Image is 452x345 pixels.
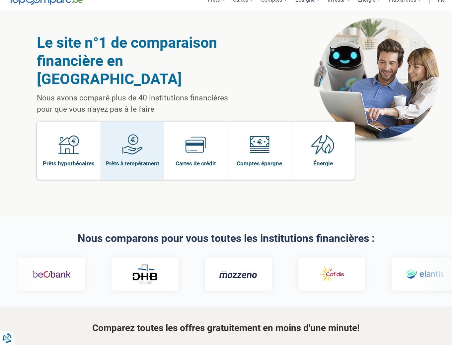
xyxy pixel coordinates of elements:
[37,92,245,115] p: Nous avons comparé plus de 40 institutions financières pour que vous n'ayez pas à le faire
[291,122,355,180] a: Énergie Énergie
[311,265,349,284] img: Cofidis
[130,264,157,284] img: DHB Bank
[218,270,256,278] img: Mozzeno
[106,160,159,167] span: Prêts à tempérament
[176,160,216,167] span: Cartes de crédit
[313,160,333,167] span: Énergie
[249,134,270,155] img: Comptes épargne
[311,134,335,155] img: Énergie
[37,33,245,88] h1: Le site n°1 de comparaison financière en [GEOGRAPHIC_DATA]
[122,134,143,155] img: Prêts à tempérament
[58,134,79,155] img: Prêts hypothécaires
[37,323,415,333] h3: Comparez toutes les offres gratuitement en moins d'une minute!
[101,122,164,180] a: Prêts à tempérament Prêts à tempérament
[237,160,282,167] span: Comptes épargne
[37,233,415,244] h2: Nous comparons pour vous toutes les institutions financières :
[37,122,101,180] a: Prêts hypothécaires Prêts hypothécaires
[43,160,95,167] span: Prêts hypothécaires
[31,265,69,284] img: Beobank
[186,134,206,155] img: Cartes de crédit
[405,265,443,284] img: Elantis
[228,122,291,180] a: Comptes épargne Comptes épargne
[164,122,228,180] a: Cartes de crédit Cartes de crédit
